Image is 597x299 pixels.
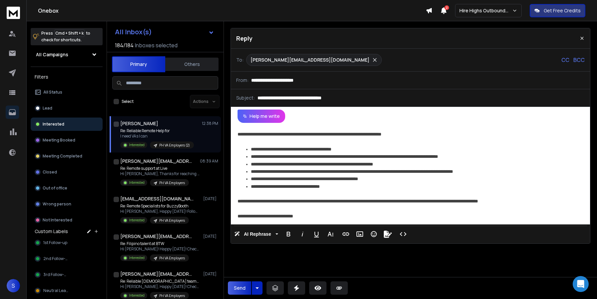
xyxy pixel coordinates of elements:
p: I need VAs I can [120,134,194,139]
button: S [7,279,20,292]
p: [DATE] [203,271,218,277]
p: Meeting Booked [43,138,75,143]
p: Interested [129,218,145,223]
button: Meeting Booked [31,134,103,147]
p: Reply [236,34,253,43]
p: Not Interested [43,217,72,223]
p: [PERSON_NAME][EMAIL_ADDRESS][DOMAIN_NAME] [251,57,369,63]
button: Signature [381,227,394,241]
button: Send [228,281,251,295]
h1: [EMAIL_ADDRESS][DOMAIN_NAME] [120,195,194,202]
span: 1st Follow-up [43,240,67,245]
p: To: [236,57,244,63]
p: Re: Remote support at Live [120,166,200,171]
p: Interested [129,180,145,185]
p: Hi [PERSON_NAME], Thanks for reaching out! [120,171,200,176]
p: Interested [129,293,145,298]
h1: All Campaigns [36,51,68,58]
span: Cmd + Shift + k [54,29,85,37]
h3: Filters [31,72,103,82]
p: PH VA Employers [159,293,185,298]
button: 1st Follow-up [31,236,103,249]
p: Subject: [236,95,255,101]
p: 12:38 PM [202,121,218,126]
span: Neutral Leads [43,288,71,293]
p: PH VA Employers [159,218,185,223]
p: Hi [PERSON_NAME], Happy [DATE]! Checking in [120,284,200,289]
button: Insert Link (⌘K) [339,227,352,241]
p: From: [236,77,249,84]
h1: [PERSON_NAME][EMAIL_ADDRESS][DOMAIN_NAME] [120,158,194,164]
span: 2nd Follow-up [43,256,70,261]
p: PH VA Employers [159,180,185,185]
img: logo [7,7,20,19]
button: 3rd Follow-up [31,268,103,281]
h1: [PERSON_NAME] [120,120,158,127]
button: Others [165,57,219,72]
button: All Status [31,86,103,99]
h1: [PERSON_NAME][EMAIL_ADDRESS][PERSON_NAME][DOMAIN_NAME] [120,233,194,240]
button: Closed [31,165,103,179]
p: Interested [43,122,64,127]
p: Re: Remote Specialists for BuzzyBooth [120,203,200,209]
p: Re: Reliable Remote Help for [120,128,194,134]
p: CC [561,56,569,64]
h1: All Inbox(s) [115,29,152,35]
button: All Inbox(s) [110,25,220,39]
p: Interested [129,143,145,148]
h1: Onebox [38,7,426,15]
span: AI Rephrase [243,231,273,237]
label: Select [122,99,134,104]
button: 2nd Follow-up [31,252,103,265]
p: Out of office [43,185,67,191]
p: Meeting Completed [43,153,82,159]
button: Meeting Completed [31,149,103,163]
p: Wrong person [43,201,71,207]
button: All Campaigns [31,48,103,61]
p: Hi [PERSON_NAME], Happy [DATE]! Following up [120,209,200,214]
p: Hi [PERSON_NAME]! Happy [DATE]! Checking in [120,246,200,252]
p: [DATE] [203,234,218,239]
p: PH VA Employers [159,256,185,261]
button: Emoticons [367,227,380,241]
button: Code View [397,227,409,241]
p: Hire Highs Outbound Engine [459,7,512,14]
button: Insert Image (⌘P) [353,227,366,241]
button: Lead [31,102,103,115]
button: Get Free Credits [530,4,585,17]
h3: Inboxes selected [135,41,178,49]
p: [DATE] [203,196,218,201]
p: Get Free Credits [544,7,581,14]
p: Re: Reliable [DEMOGRAPHIC_DATA] teams at [120,279,200,284]
button: Help me write [238,110,285,123]
p: Interested [129,255,145,260]
button: Neutral Leads [31,284,103,297]
p: All Status [43,90,62,95]
p: Re: Filipino talent at BTW [120,241,200,246]
h1: [PERSON_NAME][EMAIL_ADDRESS][DOMAIN_NAME] [120,271,194,277]
button: Interested [31,118,103,131]
p: Press to check for shortcuts. [41,30,90,43]
div: Open Intercom Messenger [573,276,589,292]
p: PH VA Employers (2) [159,143,190,148]
p: BCC [573,56,585,64]
span: 184 / 184 [115,41,134,49]
button: AI Rephrase [233,227,280,241]
button: Out of office [31,181,103,195]
p: 08:39 AM [200,158,218,164]
p: Lead [43,106,52,111]
h3: Custom Labels [35,228,68,235]
span: 2 [444,5,449,10]
button: Not Interested [31,213,103,227]
span: 3rd Follow-up [43,272,69,277]
button: Wrong person [31,197,103,211]
button: Primary [112,56,165,72]
p: Closed [43,169,57,175]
